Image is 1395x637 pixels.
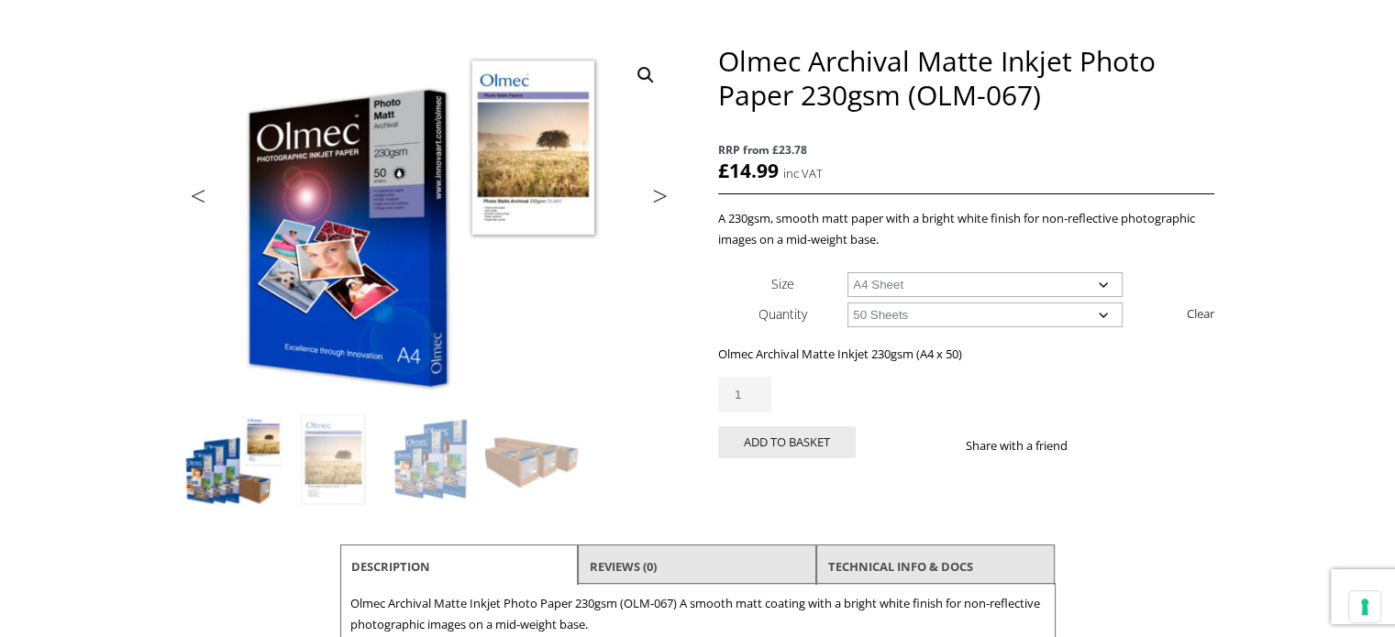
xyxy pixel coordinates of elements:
label: Size [771,275,794,292]
h1: Olmec Archival Matte Inkjet Photo Paper 230gsm (OLM-067) [718,44,1213,112]
span: £ [718,158,729,183]
a: Clear options [1187,299,1214,328]
p: Olmec Archival Matte Inkjet 230gsm (A4 x 50) [718,344,1213,365]
label: Quantity [758,305,807,323]
img: Olmec Archival Matte Inkjet Photo Paper 230gsm (OLM-067) - Image 3 [384,411,483,510]
a: Description [351,550,430,583]
button: Add to basket [718,426,856,458]
bdi: 14.99 [718,158,779,183]
img: Olmec Archival Matte Inkjet Photo Paper 230gsm (OLM-067) [183,411,282,510]
p: Olmec Archival Matte Inkjet Photo Paper 230gsm (OLM-067) A smooth matt coating with a bright whit... [350,593,1046,635]
p: A 230gsm, smooth matt paper with a bright white finish for non-reflective photographic images on ... [718,208,1213,250]
span: RRP from £23.78 [718,139,1213,160]
a: TECHNICAL INFO & DOCS [828,550,973,583]
img: Olmec Archival Matte Inkjet Photo Paper 230gsm (OLM-067) - Image 2 [283,411,382,510]
img: facebook sharing button [1090,438,1104,453]
img: twitter sharing button [1112,438,1126,453]
button: Your consent preferences for tracking technologies [1349,591,1380,622]
p: Share with a friend [966,435,1090,456]
input: Product quantity [718,377,771,412]
img: email sharing button [1134,438,1148,453]
img: Olmec Archival Matte Inkjet Photo Paper 230gsm (OLM-067) - Image 4 [485,411,584,510]
a: Reviews (0) [590,550,657,583]
a: View full-screen image gallery [629,59,662,92]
